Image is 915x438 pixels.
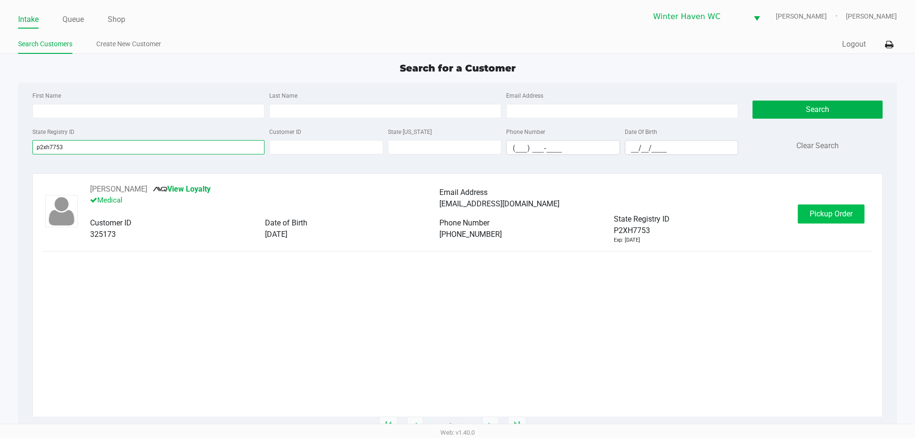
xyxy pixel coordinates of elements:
[32,92,61,100] label: First Name
[748,5,766,28] button: Select
[90,195,439,206] p: Medical
[625,140,739,155] kendo-maskedtextbox: Format: MM/DD/YYYY
[388,128,432,136] label: State [US_STATE]
[32,128,74,136] label: State Registry ID
[379,417,397,436] app-submit-button: Move to first page
[400,62,516,74] span: Search for a Customer
[153,184,211,194] a: View Loyalty
[440,429,475,436] span: Web: v1.40.0
[614,225,650,236] span: P2XH7753
[798,204,864,224] button: Pickup Order
[810,209,853,218] span: Pickup Order
[407,417,423,436] app-submit-button: Previous
[776,11,846,21] span: [PERSON_NAME]
[614,236,640,244] div: Exp: [DATE]
[90,218,132,227] span: Customer ID
[653,11,742,22] span: Winter Haven WC
[439,188,488,197] span: Email Address
[90,230,116,239] span: 325173
[506,140,620,155] kendo-maskedtextbox: Format: (999) 999-9999
[614,214,670,224] span: State Registry ID
[625,128,657,136] label: Date Of Birth
[439,199,559,208] span: [EMAIL_ADDRESS][DOMAIN_NAME]
[846,11,897,21] span: [PERSON_NAME]
[506,128,545,136] label: Phone Number
[265,218,307,227] span: Date of Birth
[62,13,84,26] a: Queue
[269,92,297,100] label: Last Name
[96,38,161,50] a: Create New Customer
[108,13,125,26] a: Shop
[269,128,301,136] label: Customer ID
[752,101,882,119] button: Search
[433,421,473,431] span: 1 - 1 of 1 items
[439,218,489,227] span: Phone Number
[90,183,147,195] button: See customer info
[18,38,72,50] a: Search Customers
[507,141,620,155] input: Format: (999) 999-9999
[18,13,39,26] a: Intake
[506,92,543,100] label: Email Address
[439,230,502,239] span: [PHONE_NUMBER]
[265,230,287,239] span: [DATE]
[508,417,526,436] app-submit-button: Move to last page
[625,141,738,155] input: Format: MM/DD/YYYY
[796,140,839,152] button: Clear Search
[482,417,498,436] app-submit-button: Next
[842,39,866,50] button: Logout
